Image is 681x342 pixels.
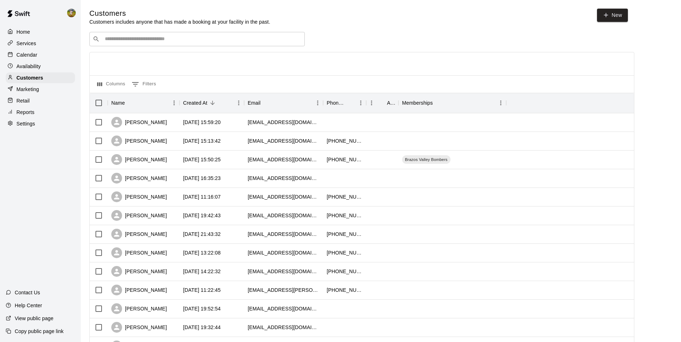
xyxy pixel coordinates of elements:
[261,98,271,108] button: Sort
[233,98,244,108] button: Menu
[6,27,75,37] a: Home
[377,98,387,108] button: Sort
[327,93,345,113] div: Phone Number
[111,136,167,146] div: [PERSON_NAME]
[248,175,319,182] div: aggieparr@yahoo.com
[366,93,398,113] div: Age
[111,285,167,295] div: [PERSON_NAME]
[66,6,81,20] div: Jhonny Montoya
[183,286,221,294] div: 2025-08-06 11:22:45
[15,302,42,309] p: Help Center
[6,49,75,60] a: Calendar
[312,98,323,108] button: Menu
[6,84,75,95] div: Marketing
[244,93,323,113] div: Email
[248,119,319,126] div: kallyeash@yahoo.com
[327,268,363,275] div: +15126296700
[183,305,221,312] div: 2025-08-05 19:52:54
[248,212,319,219] div: hawkins3330@gmail.com
[6,107,75,118] a: Reports
[17,120,35,127] p: Settings
[402,157,451,162] span: Brazos Valley Bombers
[248,193,319,200] div: lednicky12@gmail.com
[248,137,319,144] div: stacy3moore@gmail.com
[327,231,363,238] div: +12542520953
[6,118,75,129] a: Settings
[125,98,135,108] button: Sort
[15,315,53,322] p: View public page
[17,74,43,81] p: Customers
[183,93,207,113] div: Created At
[17,97,30,104] p: Retail
[111,303,167,314] div: [PERSON_NAME]
[6,95,75,106] a: Retail
[108,93,179,113] div: Name
[179,93,244,113] div: Created At
[15,328,64,335] p: Copy public page link
[248,156,319,163] div: uri@bvbombers.com
[111,117,167,128] div: [PERSON_NAME]
[6,38,75,49] a: Services
[402,93,433,113] div: Memberships
[130,79,158,90] button: Show filters
[89,9,270,18] h5: Customers
[183,268,221,275] div: 2025-08-06 14:22:32
[248,93,261,113] div: Email
[207,98,218,108] button: Sort
[327,286,363,294] div: +19792196649
[183,137,221,144] div: 2025-08-19 15:13:42
[17,28,30,35] p: Home
[17,40,36,47] p: Services
[248,249,319,256] div: jerilyn1985@yahoo.com
[355,98,366,108] button: Menu
[248,286,319,294] div: abby.a.thielen@gmail.com
[366,98,377,108] button: Menu
[17,63,41,70] p: Availability
[323,93,366,113] div: Phone Number
[111,322,167,333] div: [PERSON_NAME]
[597,9,628,22] a: New
[248,268,319,275] div: chwilson93@yahoo.com
[95,79,127,90] button: Select columns
[248,305,319,312] div: khvann40@gmail.com
[17,109,34,116] p: Reports
[327,156,363,163] div: +19794123698
[111,266,167,277] div: [PERSON_NAME]
[248,324,319,331] div: nashco3@outlook.com
[345,98,355,108] button: Sort
[6,61,75,72] a: Availability
[111,154,167,165] div: [PERSON_NAME]
[6,72,75,83] a: Customers
[111,191,167,202] div: [PERSON_NAME]
[183,249,221,256] div: 2025-08-12 13:22:08
[183,324,221,331] div: 2025-08-05 19:32:44
[89,32,305,46] div: Search customers by name or email
[169,98,179,108] button: Menu
[495,98,506,108] button: Menu
[398,93,506,113] div: Memberships
[433,98,443,108] button: Sort
[111,173,167,184] div: [PERSON_NAME]
[248,231,319,238] div: tayl0rcar3y@gmail.com
[17,86,39,93] p: Marketing
[183,231,221,238] div: 2025-08-12 21:43:32
[327,212,363,219] div: +19795303330
[327,137,363,144] div: +19796761854
[17,51,37,58] p: Calendar
[327,193,363,200] div: +19794505753
[183,193,221,200] div: 2025-08-16 11:16:07
[327,249,363,256] div: +19797771133
[15,289,40,296] p: Contact Us
[111,210,167,221] div: [PERSON_NAME]
[111,93,125,113] div: Name
[111,247,167,258] div: [PERSON_NAME]
[183,212,221,219] div: 2025-08-14 19:42:43
[111,229,167,239] div: [PERSON_NAME]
